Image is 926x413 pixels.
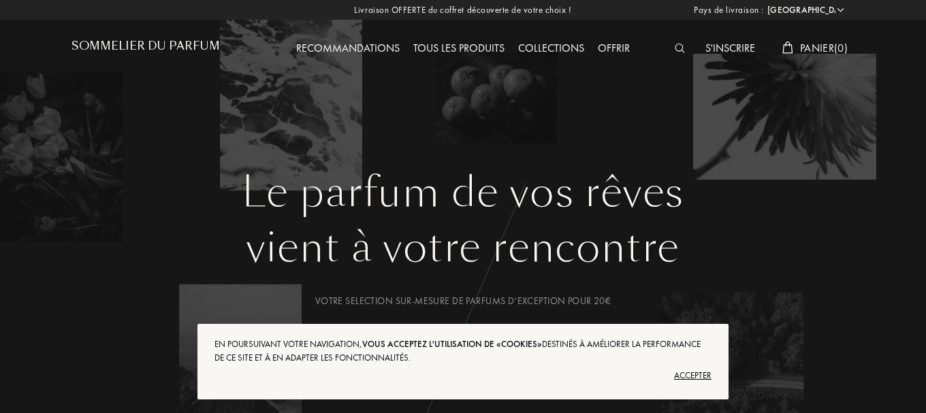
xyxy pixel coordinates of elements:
span: vous acceptez l'utilisation de «cookies» [362,338,542,350]
div: En poursuivant votre navigation, destinés à améliorer la performance de ce site et à en adapter l... [214,337,712,365]
a: Sommelier du Parfum [71,39,220,58]
div: Tous les produits [406,40,511,58]
div: Collections [511,40,591,58]
img: cart_white.svg [782,42,793,54]
h1: Sommelier du Parfum [71,39,220,52]
div: vient à votre rencontre [82,217,844,278]
a: Tous les produits [406,41,511,55]
a: Recommandations [289,41,406,55]
h1: Le parfum de vos rêves [82,168,844,217]
img: search_icn_white.svg [675,44,685,53]
div: Accepter [214,365,712,386]
span: Panier ( 0 ) [800,41,848,55]
div: Recommandations [289,40,406,58]
a: Collections [511,41,591,55]
a: S'inscrire [699,41,762,55]
span: Pays de livraison : [694,3,764,17]
div: Offrir [591,40,637,58]
div: S'inscrire [699,40,762,58]
a: Offrir [591,41,637,55]
div: Votre selection sur-mesure de parfums d’exception pour 20€ [82,294,844,308]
